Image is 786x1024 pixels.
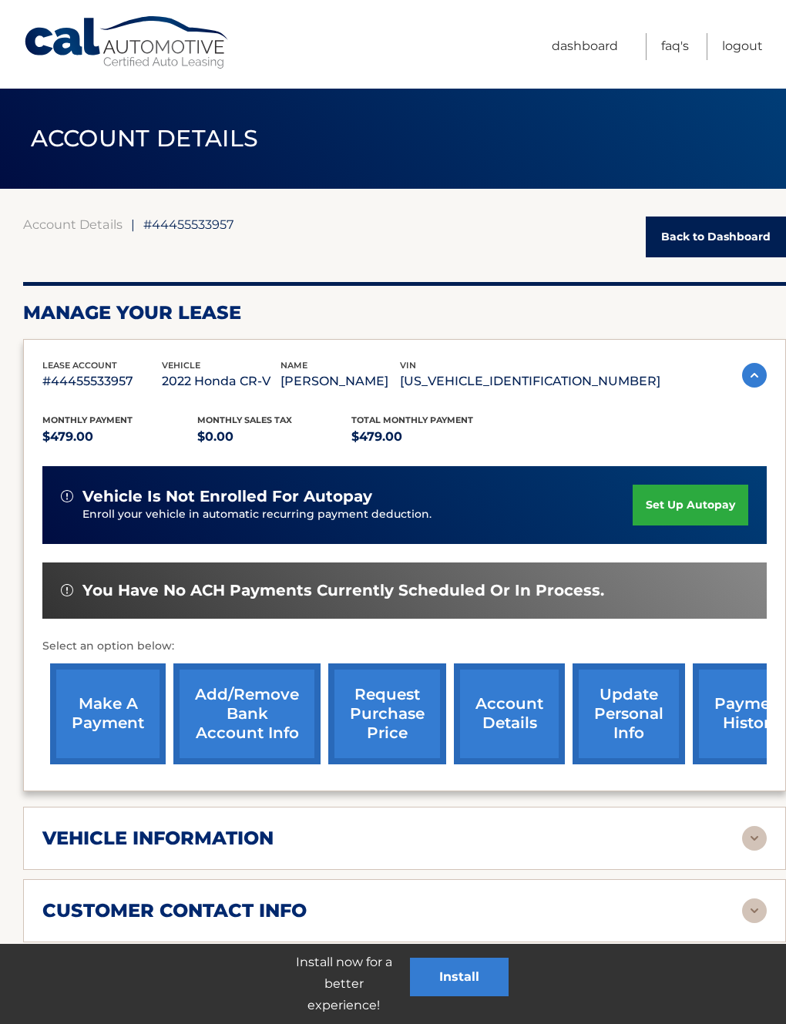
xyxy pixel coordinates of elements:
[552,33,618,60] a: Dashboard
[42,637,767,656] p: Select an option below:
[23,217,123,232] a: Account Details
[173,663,321,764] a: Add/Remove bank account info
[61,490,73,502] img: alert-white.svg
[50,663,166,764] a: make a payment
[42,426,197,448] p: $479.00
[82,506,633,523] p: Enroll your vehicle in automatic recurring payment deduction.
[31,124,259,153] span: ACCOUNT DETAILS
[82,487,372,506] span: vehicle is not enrolled for autopay
[661,33,689,60] a: FAQ's
[162,371,281,392] p: 2022 Honda CR-V
[131,217,135,232] span: |
[351,426,506,448] p: $479.00
[82,581,604,600] span: You have no ACH payments currently scheduled or in process.
[143,217,234,232] span: #44455533957
[410,958,509,996] button: Install
[280,371,400,392] p: [PERSON_NAME]
[42,371,162,392] p: #44455533957
[42,827,274,850] h2: vehicle information
[162,360,200,371] span: vehicle
[280,360,307,371] span: name
[646,217,786,257] a: Back to Dashboard
[23,15,231,70] a: Cal Automotive
[42,360,117,371] span: lease account
[351,415,473,425] span: Total Monthly Payment
[400,371,660,392] p: [US_VEHICLE_IDENTIFICATION_NUMBER]
[197,426,352,448] p: $0.00
[742,898,767,923] img: accordion-rest.svg
[742,363,767,388] img: accordion-active.svg
[454,663,565,764] a: account details
[328,663,446,764] a: request purchase price
[277,952,410,1016] p: Install now for a better experience!
[42,415,133,425] span: Monthly Payment
[633,485,748,525] a: set up autopay
[197,415,292,425] span: Monthly sales Tax
[400,360,416,371] span: vin
[573,663,685,764] a: update personal info
[742,826,767,851] img: accordion-rest.svg
[23,301,786,324] h2: Manage Your Lease
[42,899,307,922] h2: customer contact info
[61,584,73,596] img: alert-white.svg
[722,33,763,60] a: Logout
